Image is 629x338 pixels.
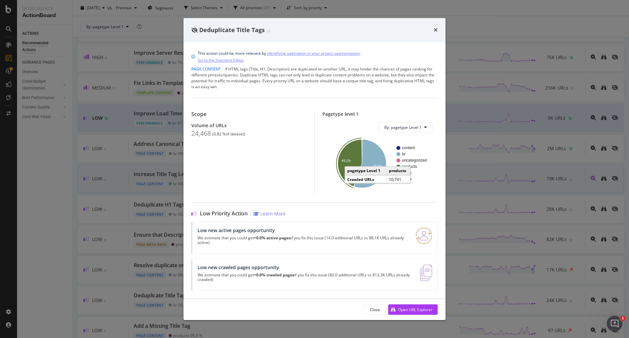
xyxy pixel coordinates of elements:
span: Low Priority Action [200,210,248,217]
div: If HTML tags (Title, H1, Description) are duplicated on another URL, it may hinder the chances of... [191,66,438,90]
div: This action could be more relevant by . [198,50,361,64]
strong: +0.0% crawled pages [254,272,294,278]
div: info banner [191,50,438,64]
text: ideas [402,171,411,175]
text: 44.1% [341,159,351,163]
div: ( 0.82 % of dataset ) [212,132,245,136]
span: By: pagetype Level 1 [384,125,422,130]
span: Page Content [191,66,221,72]
img: RO06QsNG.png [416,228,432,244]
button: By: pagetype Level 1 [379,122,432,132]
div: Scope [191,111,306,117]
text: br [402,152,406,157]
span: 1 [620,316,625,321]
text: 55.3% [373,165,383,168]
button: Open URL Explorer [388,304,438,315]
div: Learn More [260,210,286,217]
text: products [402,165,417,169]
text: content [402,146,415,150]
div: eye-slash [191,28,198,33]
div: Pagetype level 1 [322,111,438,117]
a: Go to the Segment Editor [198,57,244,64]
button: Close [364,304,386,315]
div: modal [183,18,446,320]
a: identifying pagination in your project segmentation [267,50,360,57]
img: e5DMFwAAAABJRU5ErkJggg== [420,265,432,281]
div: Low new active pages opportunity [198,228,408,233]
text: uncategorized [402,158,427,163]
iframe: Intercom live chat [607,316,622,331]
div: Low new crawled pages opportunity [198,265,412,270]
svg: A chart. [328,138,432,189]
text: Other [402,177,412,182]
strong: +0.0% active pages [254,235,291,241]
p: We estimate that you could get if you fix this issue (14.0 additional URLs vs 88.1K URLs already ... [198,236,408,245]
div: times [434,26,438,34]
div: Open URL Explorer [398,307,432,312]
p: We estimate that you could get if you fix this issue (60.0 additional URLs vs 813.3K URLs already... [198,273,412,282]
img: Equal [267,30,270,32]
div: 24,468 [191,129,211,137]
span: | [222,66,224,72]
a: Learn More [253,210,286,217]
div: Volume of URLs [191,123,306,128]
span: Deduplicate Title Tags [199,26,265,34]
div: Close [370,307,380,312]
